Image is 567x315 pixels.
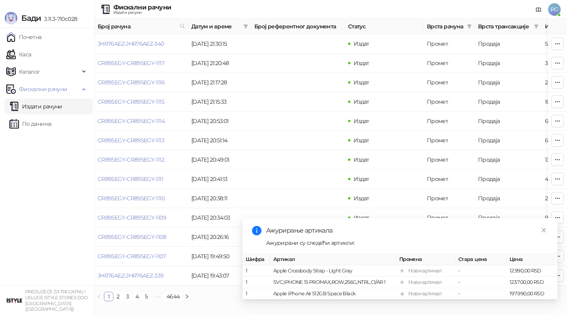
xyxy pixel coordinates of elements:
[475,208,542,227] td: Продаја
[113,292,123,301] li: 2
[424,92,475,112] td: Промет
[188,34,251,54] td: [DATE] 21:30:15
[25,289,88,312] small: PREDUZEĆE ZA TRGOVINU I USLUGE ISTYLE STORES DOO [GEOGRAPHIC_DATA] ([GEOGRAPHIC_DATA])
[266,226,548,235] div: Ажурирање артикала
[506,288,558,300] td: 197.990,00 RSD
[94,292,104,301] button: left
[427,22,464,31] span: Врста рачуна
[424,150,475,170] td: Промет
[424,54,475,73] td: Промет
[475,170,542,189] td: Продаја
[41,15,77,22] span: 3.11.3-710c028
[98,137,164,144] a: CR895EGY-CR895EGY-1113
[532,21,540,32] span: filter
[94,266,188,285] td: JHR76AEZ-JHR76AEZ-339
[424,19,475,34] th: Врста рачуна
[97,294,102,299] span: left
[243,24,248,29] span: filter
[94,150,188,170] td: CR895EGY-CR895EGY-1112
[94,34,188,54] td: JHR76AEZ-JHR76AEZ-340
[151,292,164,301] span: •••
[185,294,189,299] span: right
[270,277,396,288] td: SVC,IPHONE 15 PROMAX,ROW,256G,NTRL,CI/AR 1
[408,267,441,275] div: Нови артикал
[475,54,542,73] td: Продаја
[424,112,475,131] td: Промет
[94,19,188,34] th: Број рачуна
[188,112,251,131] td: [DATE] 20:53:01
[408,278,441,286] div: Нови артикал
[354,98,369,105] span: Издат
[270,288,396,300] td: Apple iPhone Air 512GB Space Black
[94,54,188,73] td: CR895EGY-CR895EGY-1117
[94,208,188,227] td: CR895EGY-CR895EGY-1109
[475,34,542,54] td: Продаја
[94,131,188,150] td: CR895EGY-CR895EGY-1113
[188,150,251,170] td: [DATE] 20:49:01
[188,170,251,189] td: [DATE] 20:41:13
[6,47,31,62] a: Каса
[5,12,17,24] img: Logo
[424,73,475,92] td: Промет
[541,227,547,233] span: close
[534,24,539,29] span: filter
[396,254,455,265] th: Промена
[506,254,558,265] th: Цена
[424,208,475,227] td: Промет
[94,73,188,92] td: CR895EGY-CR895EGY-1116
[354,117,369,125] span: Издат
[104,292,113,301] li: 1
[354,40,369,47] span: Издат
[182,292,192,301] li: Следећа страна
[243,265,270,277] td: 1
[539,226,548,235] a: Close
[113,11,171,15] div: Издати рачуни
[465,21,473,32] span: filter
[251,19,345,34] th: Број референтног документа
[475,19,542,34] th: Врста трансакције
[188,92,251,112] td: [DATE] 21:15:33
[475,131,542,150] td: Продаја
[182,292,192,301] button: right
[21,13,41,23] span: Бади
[188,247,251,266] td: [DATE] 19:49:50
[98,272,164,279] a: JHR76AEZ-JHR76AEZ-339
[98,22,176,31] span: Број рачуна
[6,293,22,308] img: 64x64-companyLogo-77b92cf4-9946-4f36-9751-bf7bb5fd2c7d.png
[354,60,369,67] span: Издат
[94,92,188,112] td: CR895EGY-CR895EGY-1115
[98,156,164,163] a: CR895EGY-CR895EGY-1112
[455,288,506,300] td: -
[424,34,475,54] td: Промет
[94,292,104,301] li: Претходна страна
[94,170,188,189] td: CR895EGY-CR895EGY-1111
[19,81,67,97] span: Фискални рачуни
[424,170,475,189] td: Промет
[188,227,251,247] td: [DATE] 20:26:16
[475,92,542,112] td: Продаја
[475,189,542,208] td: Продаја
[164,292,182,301] a: 4644
[19,64,40,80] span: Каталог
[98,40,164,47] a: JHR76AEZ-JHR76AEZ-340
[98,79,165,86] a: CR895EGY-CR895EGY-1116
[142,292,151,301] a: 5
[455,254,506,265] th: Стара цена
[113,4,171,11] div: Фискални рачуни
[270,265,396,277] td: Apple Crossbody Strap - Light Gray
[6,29,42,45] a: Почетна
[132,292,142,301] li: 4
[188,266,251,285] td: [DATE] 19:43:07
[354,175,369,183] span: Издат
[252,226,261,235] span: info-circle
[354,137,369,144] span: Издат
[98,214,166,221] a: CR895EGY-CR895EGY-1109
[94,227,188,247] td: CR895EGY-CR895EGY-1108
[506,265,558,277] td: 12.990,00 RSD
[98,195,165,202] a: CR895EGY-CR895EGY-1110
[98,117,165,125] a: CR895EGY-CR895EGY-1114
[455,265,506,277] td: -
[475,73,542,92] td: Продаја
[532,3,545,16] a: Документација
